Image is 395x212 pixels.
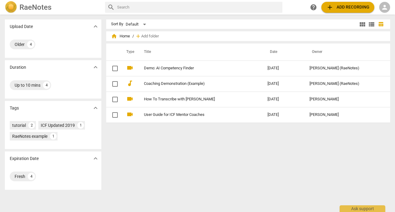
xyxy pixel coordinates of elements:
span: Add recording [326,4,369,11]
a: LogoRaeNotes [5,1,100,13]
button: Show more [91,22,100,31]
p: Expiration Date [10,155,39,162]
a: Demo: AI Competency Finder [144,66,246,71]
span: videocam [126,111,134,118]
button: Upload [321,2,374,13]
img: Logo [5,1,17,13]
div: Fresh [15,173,25,179]
span: add [135,33,141,39]
div: ICF Updated 2019 [41,122,75,128]
span: expand_more [92,104,99,112]
span: search [107,4,115,11]
span: videocam [126,95,134,103]
button: Show more [91,154,100,163]
p: Duration [10,64,26,71]
div: Up to 10 mins [15,82,40,88]
div: tutorial [12,122,26,128]
button: Show more [91,63,100,72]
div: 4 [28,173,35,180]
span: expand_more [92,64,99,71]
h2: RaeNotes [19,3,51,12]
span: Home [111,33,130,39]
div: [PERSON_NAME] (RaeNotes) [309,66,379,71]
div: 4 [43,82,50,89]
span: videocam [126,64,134,71]
div: [PERSON_NAME] [309,97,379,102]
span: view_list [368,21,375,28]
div: 1 [50,133,57,140]
div: [PERSON_NAME] (RaeNotes) [309,82,379,86]
button: Tile view [358,20,367,29]
td: [DATE] [263,61,305,76]
a: How To Transcribe with [PERSON_NAME] [144,97,246,102]
div: Default [126,19,148,29]
div: Ask support [340,205,385,212]
a: Help [308,2,319,13]
span: add [326,4,334,11]
span: table_chart [378,21,384,27]
div: [PERSON_NAME] [309,113,379,117]
td: [DATE] [263,76,305,92]
div: 2 [28,122,35,129]
button: Show more [91,103,100,113]
button: Table view [376,20,385,29]
p: Upload Date [10,23,33,30]
span: help [310,4,317,11]
div: 1 [77,122,84,129]
span: person [381,4,388,11]
th: Title [137,43,263,61]
p: Tags [10,105,19,111]
button: List view [367,20,376,29]
input: Search [117,2,280,12]
div: 4 [27,41,34,48]
span: audiotrack [126,80,134,87]
th: Date [263,43,305,61]
th: Type [121,43,137,61]
div: RaeNotes example [12,133,47,139]
a: Coaching Demonstration (Example) [144,82,246,86]
th: Owner [305,43,384,61]
a: User Guide for ICF Mentor Coaches [144,113,246,117]
span: expand_more [92,23,99,30]
span: / [132,34,134,39]
span: Add folder [141,34,159,39]
div: Older [15,41,25,47]
div: Sort By [111,22,123,26]
span: view_module [359,21,366,28]
span: home [111,33,117,39]
span: expand_more [92,155,99,162]
td: [DATE] [263,107,305,123]
td: [DATE] [263,92,305,107]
